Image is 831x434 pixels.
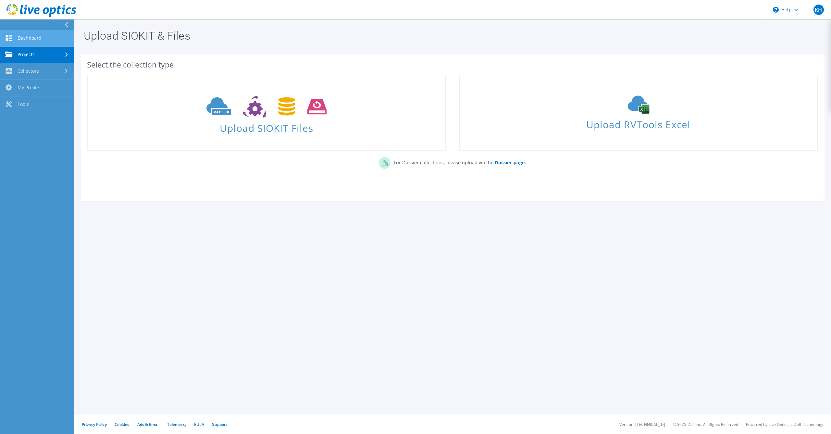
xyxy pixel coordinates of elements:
[84,30,818,41] h1: Upload SIOKIT & Files
[493,159,526,166] a: Dossier page.
[88,119,445,133] span: Upload SIOKIT Files
[212,422,227,427] a: Support
[746,422,823,427] li: Powered by Live Optics, a Dell Technology
[137,422,159,427] a: Ads & Email
[87,75,446,151] a: Upload SIOKIT Files
[167,422,186,427] a: Telemetry
[673,422,738,427] li: © 2025 Dell Inc. All Rights Reserved
[115,422,130,427] a: Cookies
[82,422,107,427] a: Privacy Policy
[87,61,818,68] div: Select the collection type
[813,5,824,15] span: KH
[460,116,817,130] span: Upload RVTools Excel
[194,422,204,427] a: EULA
[773,7,779,13] svg: \n
[459,75,818,151] a: Upload RVTools Excel
[495,159,526,166] b: Dossier page.
[391,157,526,166] p: For Dossier collections, please upload via the
[619,422,665,427] li: Version: [TECHNICAL_ID]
